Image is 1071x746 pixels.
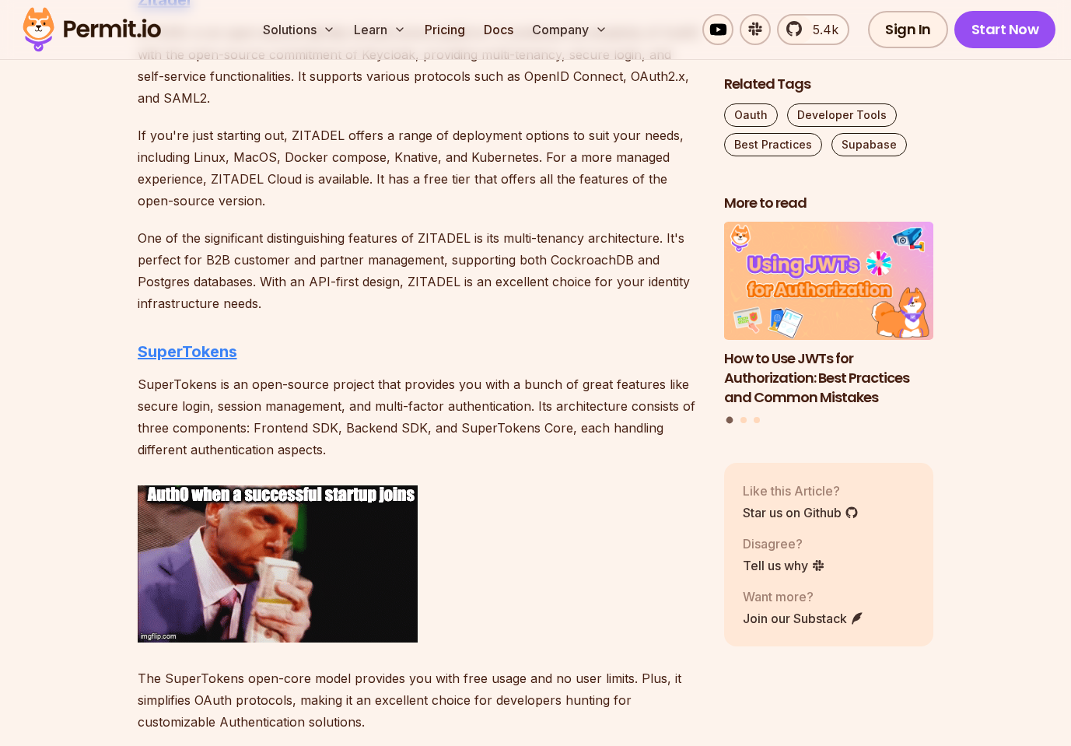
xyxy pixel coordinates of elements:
p: Disagree? [743,534,825,553]
a: Developer Tools [787,103,897,127]
p: The SuperTokens open-core model provides you with free usage and no user limits. Plus, it simplif... [138,667,699,733]
a: SuperTokens [138,342,237,361]
button: Go to slide 2 [740,417,747,423]
button: Go to slide 3 [754,417,760,423]
button: Company [526,14,614,45]
button: Solutions [257,14,341,45]
p: Want more? [743,587,864,606]
button: Go to slide 1 [726,417,733,424]
p: One of the significant distinguishing features of ZITADEL is its multi-tenancy architecture. It's... [138,227,699,314]
a: Join our Substack [743,609,864,628]
span: 5.4k [803,20,838,39]
a: How to Use JWTs for Authorization: Best Practices and Common MistakesHow to Use JWTs for Authoriz... [724,222,934,408]
p: Like this Article? [743,482,859,500]
a: Best Practices [724,133,822,156]
li: 1 of 3 [724,222,934,408]
img: How to Use JWTs for Authorization: Best Practices and Common Mistakes [724,222,934,341]
p: If you're just starting out, ZITADEL offers a range of deployment options to suit your needs, inc... [138,124,699,212]
a: Tell us why [743,556,825,575]
a: Docs [478,14,520,45]
img: Permit logo [16,3,168,56]
a: Pricing [418,14,471,45]
button: Learn [348,14,412,45]
img: 88f4w9.gif [138,485,418,643]
a: 5.4k [777,14,849,45]
p: ZITADEL is an open-source identity infrastructure platform. It combines the simplicity of Auth0 w... [138,22,699,109]
div: Posts [724,222,934,426]
h3: How to Use JWTs for Authorization: Best Practices and Common Mistakes [724,349,934,407]
a: Star us on Github [743,503,859,522]
a: Start Now [954,11,1056,48]
p: SuperTokens is an open-source project that provides you with a bunch of great features like secur... [138,373,699,461]
a: Supabase [831,133,907,156]
h2: Related Tags [724,75,934,94]
a: Sign In [868,11,948,48]
h2: More to read [724,194,934,213]
a: Oauth [724,103,778,127]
